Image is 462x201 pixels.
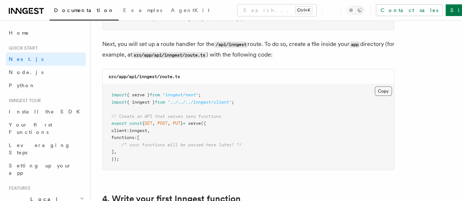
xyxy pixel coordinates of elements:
[168,121,170,126] span: ,
[111,100,127,105] span: import
[9,56,43,62] span: Next.js
[163,92,198,97] span: "inngest/next"
[129,16,142,22] span: const
[9,109,84,115] span: Install the SDK
[114,149,117,154] span: ,
[127,128,129,133] span: :
[6,53,86,66] a: Next.js
[122,142,242,147] span: /* your functions will be passed here later! */
[9,69,43,75] span: Node.js
[216,16,237,22] span: "my-app"
[102,39,394,60] p: Next, you will set up a route handler for the route. To do so, create a file inside your director...
[183,121,186,126] span: =
[350,42,360,48] code: app
[155,100,165,105] span: from
[129,121,142,126] span: const
[237,16,244,22] span: });
[108,74,180,79] code: src/app/api/inngest/route.ts
[6,26,86,39] a: Home
[127,100,155,105] span: { inngest }
[147,128,150,133] span: ,
[9,82,35,88] span: Python
[111,135,134,140] span: functions
[129,128,147,133] span: inngest
[9,163,72,176] span: Setting up your app
[347,6,364,15] button: Toggle dark mode
[54,7,114,13] span: Documentation
[142,121,145,126] span: {
[9,142,70,155] span: Leveraging Steps
[111,16,127,22] span: export
[180,16,198,22] span: Inngest
[198,16,211,22] span: ({ id
[50,2,119,20] a: Documentation
[111,121,127,126] span: export
[6,185,30,191] span: Features
[123,7,162,13] span: Examples
[145,121,152,126] span: GET
[173,121,180,126] span: PUT
[198,92,201,97] span: ;
[9,122,52,135] span: Your first Functions
[134,135,137,140] span: :
[119,2,167,20] a: Examples
[167,2,214,20] a: AgentKit
[201,121,206,126] span: ({
[237,4,316,16] button: Search...Ctrl+K
[111,114,221,119] span: // Create an API that serves zero functions
[150,92,160,97] span: from
[6,118,86,139] a: Your first Functions
[171,7,210,13] span: AgentKit
[188,121,201,126] span: serve
[211,16,214,22] span: :
[111,92,127,97] span: import
[127,92,150,97] span: { serve }
[375,86,392,96] button: Copy
[170,16,178,22] span: new
[137,135,140,140] span: [
[6,159,86,179] a: Setting up your app
[214,42,248,48] code: /api/inngest
[152,121,155,126] span: ,
[6,139,86,159] a: Leveraging Steps
[9,29,29,36] span: Home
[157,121,168,126] span: POST
[132,52,206,58] code: src/app/api/inngest/route.ts
[111,156,119,162] span: });
[168,100,232,105] span: "../../../inngest/client"
[6,79,86,92] a: Python
[6,45,38,51] span: Quick start
[111,149,114,154] span: ]
[145,16,163,22] span: inngest
[6,66,86,79] a: Node.js
[6,105,86,118] a: Install the SDK
[295,7,312,14] kbd: Ctrl+K
[376,4,443,16] a: Contact sales
[6,98,41,104] span: Inngest tour
[111,128,127,133] span: client
[180,121,183,126] span: }
[232,100,234,105] span: ;
[165,16,168,22] span: =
